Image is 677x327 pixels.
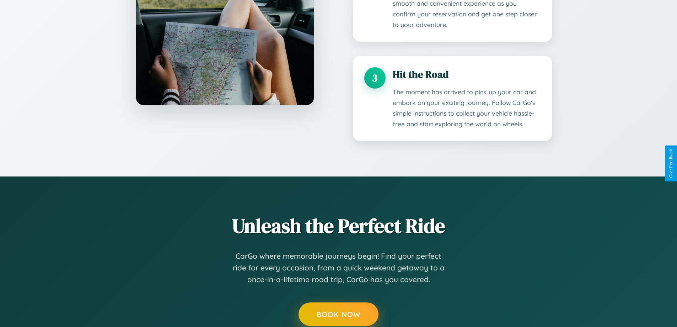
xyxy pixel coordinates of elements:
div: Give Feedback [668,149,673,178]
p: The moment has arrived to pick up your car and embark on your exciting journey. Follow CarGo's si... [393,87,541,130]
h3: Hit the Road [393,67,541,81]
h2: Unleash the Perfect Ride [125,212,552,239]
button: Book Now [299,302,378,326]
p: CarGo where memorable journeys begin! Find your perfect ride for every occasion, from a quick wee... [232,250,445,286]
div: 3 [364,67,386,89]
